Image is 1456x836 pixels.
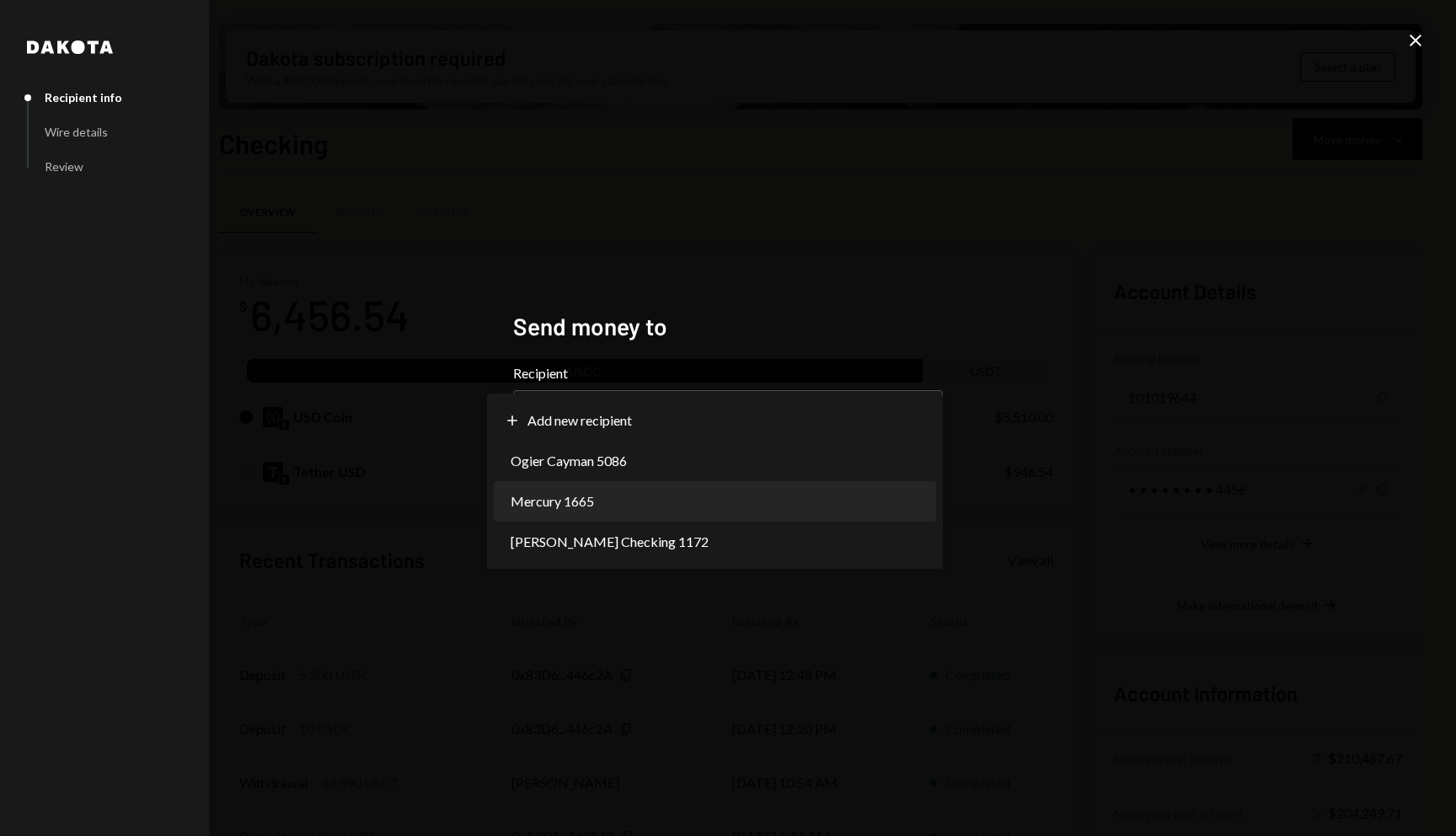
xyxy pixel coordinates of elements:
[511,451,627,471] span: Ogier Cayman 5086
[527,410,632,431] span: Add new recipient
[513,363,943,383] label: Recipient
[45,125,108,139] div: Wire details
[45,90,122,104] div: Recipient info
[513,390,943,437] button: Recipient
[511,491,594,512] span: Mercury 1665
[45,159,83,174] div: Review
[513,310,943,343] h2: Send money to
[511,532,709,552] span: [PERSON_NAME] Checking 1172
